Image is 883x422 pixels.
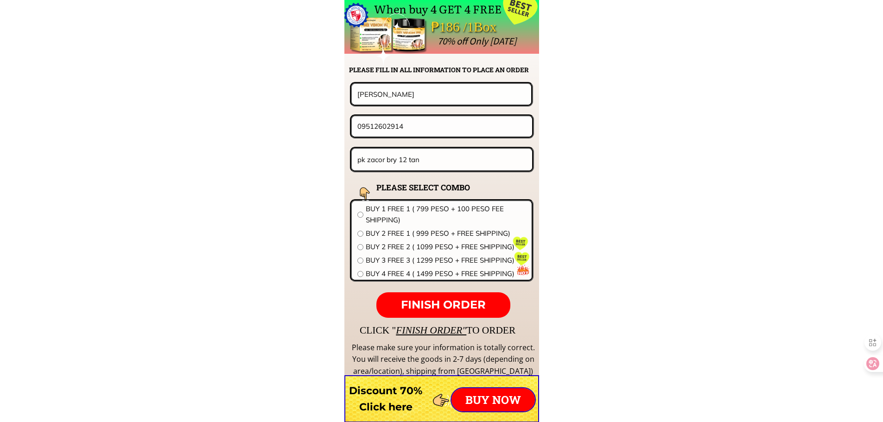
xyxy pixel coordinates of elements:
[355,149,529,170] input: Address
[376,181,493,194] h2: PLEASE SELECT COMBO
[350,342,536,378] div: Please make sure your information is totally correct. You will receive the goods in 2-7 days (dep...
[366,268,526,279] span: BUY 4 FREE 4 ( 1499 PESO + FREE SHIPPING)
[344,383,427,415] h3: Discount 70% Click here
[396,325,466,336] span: FINISH ORDER"
[360,322,786,338] div: CLICK " TO ORDER
[355,116,529,136] input: Phone number
[438,33,724,49] div: 70% off Only [DATE]
[366,255,526,266] span: BUY 3 FREE 3 ( 1299 PESO + FREE SHIPPING)
[451,388,535,411] p: BUY NOW
[431,16,523,38] div: ₱186 /1Box
[366,228,526,239] span: BUY 2 FREE 1 ( 999 PESO + FREE SHIPPING)
[366,241,526,252] span: BUY 2 FREE 2 ( 1099 PESO + FREE SHIPPING)
[401,298,486,311] span: FINISH ORDER
[349,65,538,75] h2: PLEASE FILL IN ALL INFORMATION TO PLACE AN ORDER
[366,203,526,226] span: BUY 1 FREE 1 ( 799 PESO + 100 PESO FEE SHIPPING)
[355,84,528,104] input: Your name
